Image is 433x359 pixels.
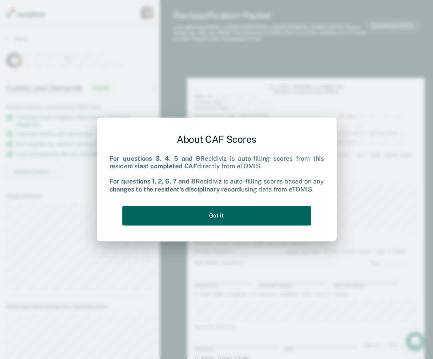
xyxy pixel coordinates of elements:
[110,155,324,193] div: Recidiviz is auto-filling scores from this resident's directly from eTOMIS. Recidiviz is auto-fil...
[110,127,324,152] div: About CAF Scores
[110,185,241,193] b: changes to the resident's disciplinary record
[122,206,311,225] button: Got it
[110,155,201,162] b: For questions 3, 4, 5 and 9
[110,178,196,185] b: For questions 1, 2, 6, 7 and 8
[138,162,197,170] b: last completed CAF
